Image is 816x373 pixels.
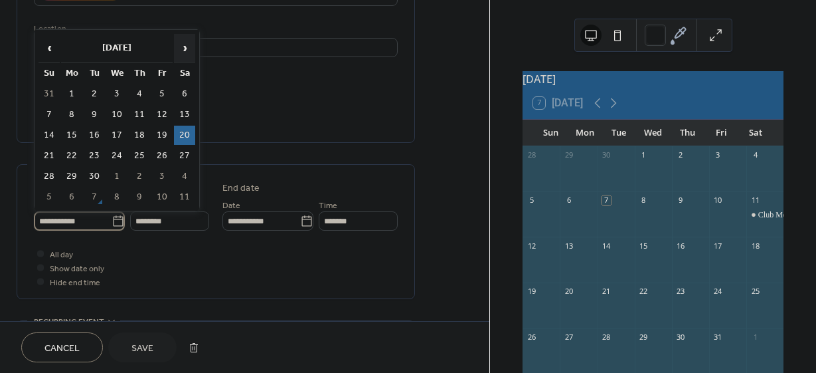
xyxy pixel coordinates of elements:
div: 30 [676,332,686,342]
div: Fri [704,120,739,146]
div: Tue [602,120,636,146]
button: Cancel [21,332,103,362]
td: 4 [129,84,150,104]
div: 21 [602,287,612,297]
div: Sun [533,120,568,146]
td: 5 [39,187,60,207]
td: 3 [151,167,173,186]
td: 22 [61,146,82,166]
td: 1 [61,84,82,104]
div: 8 [639,195,649,205]
td: 3 [106,84,127,104]
th: We [106,64,127,83]
div: 13 [564,241,574,251]
div: Club Meeting [746,209,783,221]
div: 31 [713,332,723,342]
span: Recurring event [34,315,104,329]
span: › [175,35,195,61]
span: All day [50,248,73,262]
div: 3 [713,150,723,160]
td: 8 [61,105,82,124]
span: Date [222,199,240,213]
div: 22 [639,287,649,297]
td: 4 [174,167,195,186]
td: 15 [61,126,82,145]
td: 10 [151,187,173,207]
td: 28 [39,167,60,186]
div: Club Meeting [758,209,802,221]
td: 10 [106,105,127,124]
td: 23 [84,146,105,166]
td: 11 [174,187,195,207]
div: 12 [527,241,536,251]
th: Tu [84,64,105,83]
th: Fr [151,64,173,83]
span: ‹ [39,35,59,61]
td: 7 [84,187,105,207]
div: 1 [639,150,649,160]
td: 26 [151,146,173,166]
td: 5 [151,84,173,104]
div: 27 [564,332,574,342]
div: 4 [750,150,760,160]
td: 2 [129,167,150,186]
div: 18 [750,241,760,251]
td: 13 [174,105,195,124]
div: Wed [636,120,671,146]
td: 9 [129,187,150,207]
div: Location [34,22,395,36]
div: 26 [527,332,536,342]
div: 7 [602,195,612,205]
div: 5 [527,195,536,205]
span: Cancel [44,342,80,356]
div: [DATE] [523,71,783,87]
th: Mo [61,64,82,83]
div: 1 [750,332,760,342]
td: 14 [39,126,60,145]
td: 9 [84,105,105,124]
th: Su [39,64,60,83]
td: 19 [151,126,173,145]
td: 27 [174,146,195,166]
div: 19 [527,287,536,297]
div: Mon [568,120,602,146]
div: 15 [639,241,649,251]
td: 12 [151,105,173,124]
td: 16 [84,126,105,145]
td: 7 [39,105,60,124]
div: 28 [527,150,536,160]
div: 16 [676,241,686,251]
div: 29 [564,150,574,160]
th: Th [129,64,150,83]
th: [DATE] [61,34,173,62]
div: 28 [602,332,612,342]
td: 1 [106,167,127,186]
div: 25 [750,287,760,297]
div: 10 [713,195,723,205]
div: 14 [602,241,612,251]
td: 21 [39,146,60,166]
td: 11 [129,105,150,124]
span: Time [319,199,337,213]
td: 25 [129,146,150,166]
div: Sat [738,120,773,146]
td: 24 [106,146,127,166]
div: 30 [602,150,612,160]
td: 6 [61,187,82,207]
span: Hide end time [50,276,100,290]
div: 6 [564,195,574,205]
div: End date [222,182,260,195]
td: 2 [84,84,105,104]
div: 17 [713,241,723,251]
td: 29 [61,167,82,186]
div: 24 [713,287,723,297]
td: 6 [174,84,195,104]
td: 8 [106,187,127,207]
div: Thu [670,120,704,146]
div: 20 [564,287,574,297]
td: 20 [174,126,195,145]
td: 30 [84,167,105,186]
span: Show date only [50,262,104,276]
div: 29 [639,332,649,342]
